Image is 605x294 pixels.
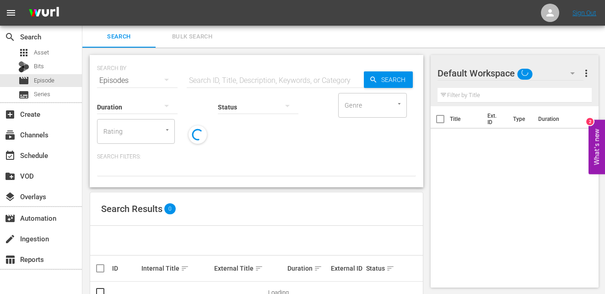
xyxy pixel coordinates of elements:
span: Episode [34,76,54,85]
span: Automation [5,213,16,224]
span: VOD [5,171,16,182]
span: Search [88,32,150,42]
span: Create [5,109,16,120]
button: Search [364,71,413,88]
div: Duration [287,263,329,274]
span: Ingestion [5,234,16,245]
th: Duration [533,106,588,132]
span: Asset [34,48,49,57]
div: Internal Title [141,263,211,274]
th: Ext. ID [482,106,508,132]
span: Reports [5,254,16,265]
div: External ID [331,265,363,272]
span: Bits [34,62,44,71]
span: sort [386,264,394,272]
a: Sign Out [573,9,596,16]
span: 0 [164,203,176,214]
span: Series [34,90,50,99]
span: menu [5,7,16,18]
button: Open Feedback Widget [589,120,605,174]
span: Search Results [101,203,162,214]
span: Series [18,89,29,100]
div: Episodes [97,68,178,93]
p: Search Filters: [97,153,416,161]
th: Type [508,106,533,132]
span: Asset [18,47,29,58]
img: ans4CAIJ8jUAAAAAAAAAAAAAAAAAAAAAAAAgQb4GAAAAAAAAAAAAAAAAAAAAAAAAJMjXAAAAAAAAAAAAAAAAAAAAAAAAgAT5G... [22,2,66,24]
span: Search [378,71,413,88]
button: more_vert [581,62,592,84]
span: Overlays [5,191,16,202]
div: External Title [214,263,284,274]
div: Status [366,263,393,274]
div: Bits [18,61,29,72]
span: Search [5,32,16,43]
span: Bulk Search [161,32,223,42]
button: Open [395,99,404,108]
span: sort [181,264,189,272]
button: Open [163,125,172,134]
div: 2 [586,118,594,125]
span: sort [314,264,322,272]
div: ID [112,265,139,272]
span: sort [255,264,263,272]
span: Episode [18,75,29,86]
span: more_vert [581,68,592,79]
span: Schedule [5,150,16,161]
th: Title [450,106,482,132]
span: Channels [5,130,16,141]
div: Default Workspace [438,60,583,86]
